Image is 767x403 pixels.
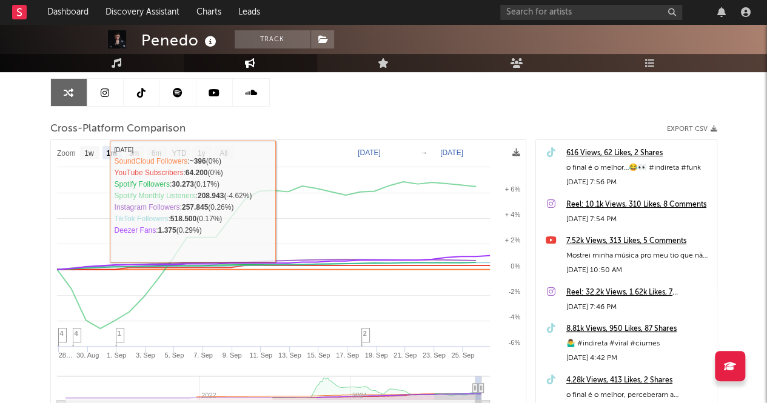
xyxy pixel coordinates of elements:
text: 5. Sep [164,351,184,359]
text: 7. Sep [193,351,213,359]
div: [DATE] 7:46 PM [566,300,711,315]
text: 1. Sep [107,351,126,359]
text: 30. Aug [76,351,98,359]
div: [DATE] 7:56 PM [566,175,711,190]
button: Track [235,30,310,48]
text: -2% [508,288,520,295]
a: 4.28k Views, 413 Likes, 2 Shares [566,373,711,388]
text: 15. Sep [307,351,330,359]
text: 0% [511,262,520,270]
text: 23. Sep [422,351,445,359]
text: -6% [508,339,520,346]
text: 21. Sep [394,351,417,359]
div: [DATE] 4:42 PM [566,351,711,365]
text: 9. Sep [222,351,241,359]
text: 17. Sep [336,351,359,359]
a: Reel: 10.1k Views, 310 Likes, 8 Comments [566,198,711,212]
text: YTD [172,149,186,158]
text: Zoom [57,149,76,158]
div: 🤷‍♂️ #indireta #viral #ciumes [566,336,711,351]
div: Penedo [141,30,219,50]
text: 1y [197,149,205,158]
div: [DATE] 10:50 AM [566,263,711,278]
div: o final é o melhor…😂👀 #indireta #funk [566,161,711,175]
text: 3m [129,149,139,158]
text: 6m [151,149,161,158]
text: 19. Sep [364,351,387,359]
text: -4% [508,313,520,321]
button: Export CSV [667,125,717,133]
a: 616 Views, 62 Likes, 2 Shares [566,146,711,161]
a: Reel: 32.2k Views, 1.62k Likes, 7 Comments [566,285,711,300]
div: Mostrei minha música pro meu tio que não gosta de funk e trap 😂😂 #funk #trap #shorts [566,248,711,263]
text: 11. Sep [249,351,272,359]
text: 3. Sep [135,351,155,359]
a: 8.81k Views, 950 Likes, 87 Shares [566,322,711,336]
text: All [219,149,227,158]
text: + 6% [504,185,520,193]
text: → [420,148,427,157]
input: Search for artists [500,5,682,20]
text: 1m [106,149,116,158]
text: + 4% [504,211,520,218]
span: 4 [60,330,64,337]
span: 2 [363,330,367,337]
span: 1 [118,330,121,337]
span: 4 [75,330,78,337]
text: 28… [58,351,72,359]
div: o final é o melhor, perceberam a referência? 🔥👀😂 #indireta #musicanova #funk [566,388,711,402]
div: [DATE] 7:54 PM [566,212,711,227]
span: Cross-Platform Comparison [50,122,186,136]
text: + 2% [504,236,520,244]
text: [DATE] [440,148,463,157]
text: 13. Sep [278,351,301,359]
a: 7.52k Views, 313 Likes, 5 Comments [566,234,711,248]
text: 25. Sep [451,351,474,359]
text: 1w [84,149,94,158]
text: [DATE] [358,148,381,157]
